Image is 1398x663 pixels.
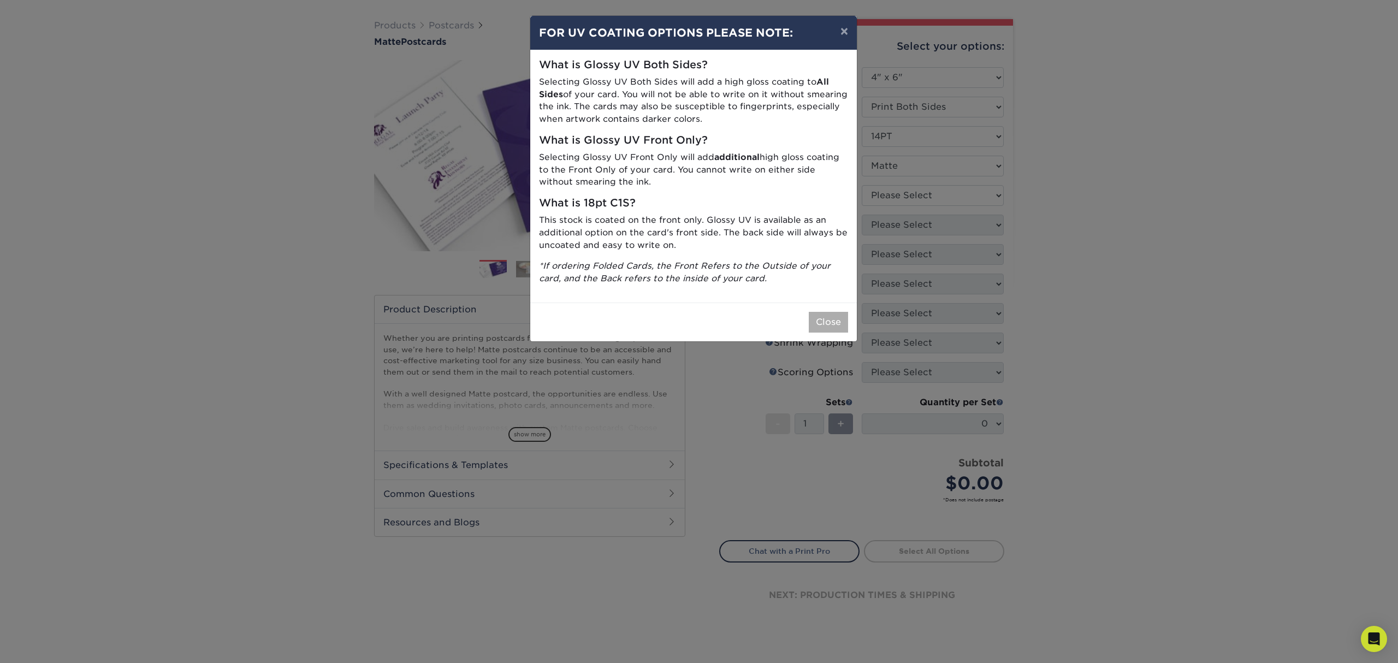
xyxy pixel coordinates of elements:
[539,76,848,126] p: Selecting Glossy UV Both Sides will add a high gloss coating to of your card. You will not be abl...
[539,197,848,210] h5: What is 18pt C1S?
[539,25,848,41] h4: FOR UV COATING OPTIONS PLEASE NOTE:
[714,152,760,162] strong: additional
[1361,626,1387,652] div: Open Intercom Messenger
[539,76,829,99] strong: All Sides
[539,59,848,72] h5: What is Glossy UV Both Sides?
[539,261,831,283] i: *If ordering Folded Cards, the Front Refers to the Outside of your card, and the Back refers to t...
[832,16,857,46] button: ×
[539,151,848,188] p: Selecting Glossy UV Front Only will add high gloss coating to the Front Only of your card. You ca...
[539,214,848,251] p: This stock is coated on the front only. Glossy UV is available as an additional option on the car...
[539,134,848,147] h5: What is Glossy UV Front Only?
[809,312,848,333] button: Close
